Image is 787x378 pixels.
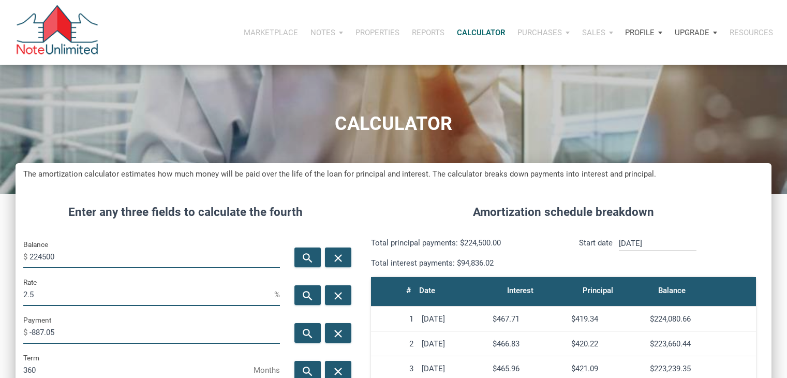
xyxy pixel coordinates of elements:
button: search [294,248,321,267]
p: Total principal payments: $224,500.00 [371,237,556,249]
button: Profile [619,17,669,48]
img: NoteUnlimited [16,5,99,60]
p: Total interest payments: $94,836.02 [371,257,556,269]
a: Calculator [451,17,511,48]
label: Rate [23,276,37,288]
span: % [274,286,280,303]
i: search [302,289,314,302]
span: $ [23,249,29,265]
p: Reports [412,28,444,37]
i: close [332,252,345,265]
p: Resources [730,28,773,37]
div: [DATE] [422,364,484,373]
div: [DATE] [422,314,484,324]
button: search [294,323,321,343]
div: [DATE] [422,339,484,348]
i: close [332,327,345,340]
div: # [406,283,411,298]
h1: CALCULATOR [8,113,779,135]
i: close [332,289,345,302]
div: Interest [507,283,533,298]
button: Marketplace [237,17,304,48]
button: search [294,285,321,305]
input: Payment [29,321,280,344]
div: $419.34 [571,314,642,324]
h4: Enter any three fields to calculate the fourth [23,203,348,221]
p: Marketplace [244,28,298,37]
p: Properties [355,28,399,37]
h4: Amortization schedule breakdown [363,203,764,221]
label: Balance [23,238,48,251]
div: $466.83 [493,339,563,348]
label: Payment [23,314,51,326]
p: Profile [625,28,655,37]
button: Resources [723,17,779,48]
p: Start date [579,237,613,269]
div: $467.71 [493,314,563,324]
p: Upgrade [675,28,709,37]
div: 3 [375,364,413,373]
div: $223,239.35 [650,364,752,373]
div: Balance [658,283,686,298]
i: search [302,365,314,378]
button: close [325,248,351,267]
div: Principal [583,283,613,298]
div: $421.09 [571,364,642,373]
label: Term [23,352,39,364]
div: $465.96 [493,364,563,373]
p: Calculator [457,28,505,37]
div: 2 [375,339,413,348]
button: Properties [349,17,406,48]
input: Rate [23,283,274,306]
button: close [325,285,351,305]
span: $ [23,324,29,341]
div: $223,660.44 [650,339,752,348]
div: $420.22 [571,339,642,348]
input: Balance [29,245,280,268]
i: search [302,327,314,340]
div: Date [419,283,435,298]
h5: The amortization calculator estimates how much money will be paid over the life of the loan for p... [23,168,764,180]
button: Reports [406,17,451,48]
i: close [332,365,345,378]
i: search [302,252,314,265]
button: Upgrade [669,17,723,48]
button: close [325,323,351,343]
div: $224,080.66 [650,314,752,324]
div: 1 [375,314,413,324]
